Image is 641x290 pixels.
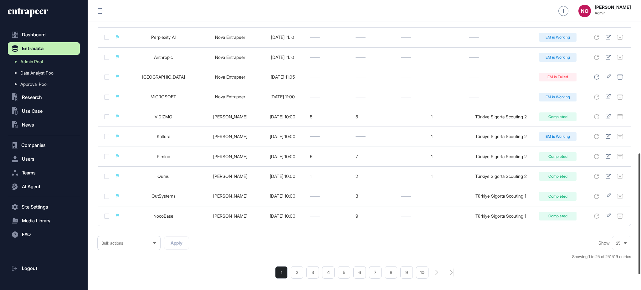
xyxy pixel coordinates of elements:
a: [PERSON_NAME] [213,213,247,219]
button: Media Library [8,215,80,227]
a: NocoBase [153,213,173,219]
span: Admin Pool [20,59,43,64]
button: Use Case [8,105,80,117]
span: Admin [595,11,631,15]
button: FAQ [8,228,80,241]
div: Completed [539,192,577,201]
div: Türkiye Sigorta Scouting 2 [469,114,533,119]
a: 10 [416,266,428,279]
span: 25 [616,241,621,246]
span: Data Analyst Pool [20,70,54,75]
div: [DATE] 10:00 [262,154,304,159]
a: 5 [338,266,350,279]
a: Perplexity AI [151,34,176,40]
div: EM is Working [539,93,577,101]
a: 8 [385,266,397,279]
a: Dashboard [8,28,80,41]
a: VIDIZMO [155,114,172,119]
div: EM is Working [539,33,577,42]
a: Nova Entrapeer [215,34,245,40]
a: Admin Pool [11,56,80,67]
span: Users [22,157,34,162]
a: [PERSON_NAME] [213,154,247,159]
span: Entradata [22,46,44,51]
span: Show [598,241,610,246]
a: [PERSON_NAME] [213,193,247,199]
a: 3 [306,266,319,279]
a: Nova Entrapeer [215,94,245,99]
div: 1 [401,174,463,179]
div: EM is Working [539,132,577,141]
div: 1 [401,134,463,139]
a: MICROSOFT [151,94,176,99]
div: Completed [539,152,577,161]
button: Entradata [8,42,80,55]
a: search-pagination-next-button [435,270,438,275]
div: 2 [356,174,395,179]
a: [PERSON_NAME] [213,173,247,179]
button: Teams [8,167,80,179]
a: Nova Entrapeer [215,74,245,80]
button: Users [8,153,80,165]
a: Approval Pool [11,79,80,90]
div: EM is Working [539,53,577,62]
a: 9 [400,266,413,279]
a: 4 [322,266,335,279]
a: Pimloc [157,154,170,159]
button: NO [578,5,591,17]
div: 6 [310,154,349,159]
span: FAQ [22,232,31,237]
a: Nova Entrapeer [215,54,245,60]
div: Completed [539,212,577,220]
strong: [PERSON_NAME] [595,5,631,10]
div: Türkiye Sigorta Scouting 2 [469,134,533,139]
div: 1 [401,154,463,159]
div: 5 [310,114,349,119]
span: Bulk actions [101,241,123,246]
a: Logout [8,262,80,275]
span: Logout [22,266,37,271]
div: [DATE] 10:00 [262,114,304,119]
span: Dashboard [22,32,46,37]
div: [DATE] 11:10 [262,35,304,40]
span: Site Settings [22,205,48,210]
a: Kaltura [157,134,170,139]
div: [DATE] 10:00 [262,194,304,199]
div: [DATE] 10:00 [262,174,304,179]
div: 9 [356,214,395,219]
a: 2 [291,266,303,279]
a: 6 [353,266,366,279]
div: 5 [356,114,395,119]
div: Türkiye Sigorta Scouting 1 [469,214,533,219]
div: 7 [356,154,395,159]
button: AI Agent [8,180,80,193]
a: search-pagination-last-page-button [450,268,454,277]
a: [PERSON_NAME] [213,114,247,119]
a: Qumu [157,173,170,179]
button: Site Settings [8,201,80,213]
button: Companies [8,139,80,152]
div: 3 [356,194,395,199]
div: [DATE] 10:00 [262,134,304,139]
a: Data Analyst Pool [11,67,80,79]
span: AI Agent [22,184,40,189]
span: News [22,122,34,127]
div: [DATE] 11:00 [262,94,304,99]
span: Media Library [22,218,50,223]
a: 7 [369,266,382,279]
div: [DATE] 11:05 [262,75,304,80]
div: Türkiye Sigorta Scouting 1 [469,194,533,199]
a: [PERSON_NAME] [213,134,247,139]
span: Approval Pool [20,82,48,87]
span: Research [22,95,42,100]
div: [DATE] 11:10 [262,55,304,60]
div: 1 [310,174,349,179]
div: Completed [539,112,577,121]
div: EM is Failed [539,73,577,81]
